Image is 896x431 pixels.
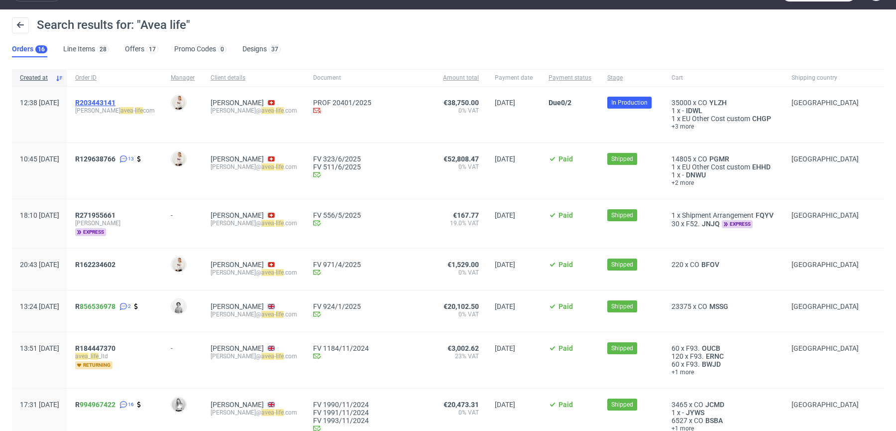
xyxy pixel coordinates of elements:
[443,74,479,82] span: Amount total
[791,99,859,107] span: [GEOGRAPHIC_DATA]
[700,220,722,228] a: JNJQ
[128,155,134,163] span: 13
[672,211,776,219] div: x
[672,115,675,123] span: 1
[495,74,533,82] span: Payment date
[707,155,731,163] span: PGMR
[559,302,573,310] span: Paid
[791,155,859,163] span: [GEOGRAPHIC_DATA]
[672,171,776,179] div: x
[75,155,115,163] span: R129638766
[703,417,725,425] span: BSBA
[672,417,687,425] span: 6527
[791,344,859,352] span: [GEOGRAPHIC_DATA]
[791,211,859,219] span: [GEOGRAPHIC_DATA]
[611,302,633,311] span: Shipped
[690,352,704,360] span: F93.
[443,107,479,115] span: 0% VAT
[750,115,773,123] a: CHGP
[313,409,427,417] a: FV 1991/11/2024
[672,99,691,107] span: 35000
[700,344,722,352] a: OUCB
[707,302,730,310] span: MSSG
[261,353,274,360] mark: avea
[313,302,427,310] a: FV 924/1/2025
[682,107,684,115] span: -
[672,155,691,163] span: 14805
[672,171,675,179] span: 1
[211,211,264,219] a: [PERSON_NAME]
[448,344,479,352] span: €3,002.62
[75,155,117,163] a: R129638766
[211,155,264,163] a: [PERSON_NAME]
[672,163,776,171] div: x
[672,368,776,376] a: +1 more
[672,115,776,123] div: x
[75,74,155,82] span: Order ID
[75,344,115,352] span: R184447370
[20,155,59,163] span: 10:45 [DATE]
[211,107,297,115] div: [PERSON_NAME]@ - .com
[722,220,753,228] span: express
[172,96,186,110] img: Mari Fok
[261,163,274,170] mark: avea
[672,107,776,115] div: x
[75,99,117,107] a: R203443141
[559,401,573,409] span: Paid
[75,401,117,409] a: R994967422
[117,401,134,409] a: 16
[495,261,515,269] span: [DATE]
[75,344,117,352] a: R184447370
[276,409,284,416] mark: life
[211,219,297,227] div: [PERSON_NAME]@ - .com
[75,352,155,360] span: _ _ltd
[444,155,479,163] span: €52,808.47
[443,310,479,318] span: 0% VAT
[276,107,284,114] mark: life
[684,171,708,179] a: DNWU
[211,99,264,107] a: [PERSON_NAME]
[313,99,427,107] a: PROF 20401/2025
[276,353,284,360] mark: life
[672,409,776,417] div: x
[211,261,264,269] a: [PERSON_NAME]
[242,41,281,57] a: Designs37
[682,409,684,417] span: -
[495,99,515,107] span: [DATE]
[276,311,284,318] mark: life
[607,74,656,82] span: Stage
[75,211,117,219] a: R271955661
[37,18,190,32] span: Search results for: "Avea life"
[672,360,679,368] span: 60
[172,299,186,313] img: Dudek Mariola
[791,302,859,310] span: [GEOGRAPHIC_DATA]
[444,99,479,107] span: €38,750.00
[672,352,776,360] div: x
[750,163,773,171] a: EHHD
[75,211,115,219] span: R271955661
[211,310,297,318] div: [PERSON_NAME]@ - .com
[444,302,479,310] span: €20,102.50
[80,401,115,409] a: 994967422
[120,107,133,114] mark: avea
[672,107,675,115] span: 1
[117,155,134,163] a: 13
[694,401,703,409] span: CO
[211,352,297,360] div: [PERSON_NAME]@ - .com
[261,220,274,227] mark: avea
[686,220,700,228] span: F52.
[211,269,297,277] div: [PERSON_NAME]@ - .com
[211,74,297,82] span: Client details
[559,261,573,269] span: Paid
[684,409,706,417] span: JYWS
[495,344,515,352] span: [DATE]
[135,107,143,114] mark: life
[313,155,427,163] a: FV 323/6/2025
[172,258,186,272] img: Mari Fok
[117,302,131,310] a: 2
[448,261,479,269] span: €1,529.00
[128,401,134,409] span: 16
[20,99,59,107] span: 12:38 [DATE]
[174,41,226,57] a: Promo Codes0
